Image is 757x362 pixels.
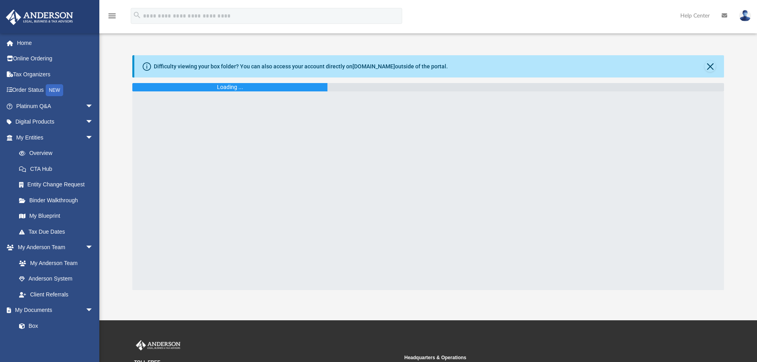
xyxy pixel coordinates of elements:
[11,177,105,193] a: Entity Change Request
[352,63,395,70] a: [DOMAIN_NAME]
[217,83,243,91] div: Loading ...
[6,51,105,67] a: Online Ordering
[134,340,182,350] img: Anderson Advisors Platinum Portal
[107,15,117,21] a: menu
[85,114,101,130] span: arrow_drop_down
[6,130,105,145] a: My Entitiesarrow_drop_down
[6,302,101,318] a: My Documentsarrow_drop_down
[11,334,101,350] a: Meeting Minutes
[11,145,105,161] a: Overview
[11,255,97,271] a: My Anderson Team
[11,271,101,287] a: Anderson System
[4,10,76,25] img: Anderson Advisors Platinum Portal
[11,318,97,334] a: Box
[107,11,117,21] i: menu
[11,287,101,302] a: Client Referrals
[85,98,101,114] span: arrow_drop_down
[11,161,105,177] a: CTA Hub
[6,82,105,99] a: Order StatusNEW
[6,98,105,114] a: Platinum Q&Aarrow_drop_down
[6,35,105,51] a: Home
[46,84,63,96] div: NEW
[11,192,105,208] a: Binder Walkthrough
[405,354,669,361] small: Headquarters & Operations
[6,66,105,82] a: Tax Organizers
[11,208,101,224] a: My Blueprint
[6,240,101,256] a: My Anderson Teamarrow_drop_down
[85,240,101,256] span: arrow_drop_down
[705,61,716,72] button: Close
[11,224,105,240] a: Tax Due Dates
[133,11,141,19] i: search
[154,62,448,71] div: Difficulty viewing your box folder? You can also access your account directly on outside of the p...
[85,302,101,319] span: arrow_drop_down
[739,10,751,21] img: User Pic
[85,130,101,146] span: arrow_drop_down
[6,114,105,130] a: Digital Productsarrow_drop_down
